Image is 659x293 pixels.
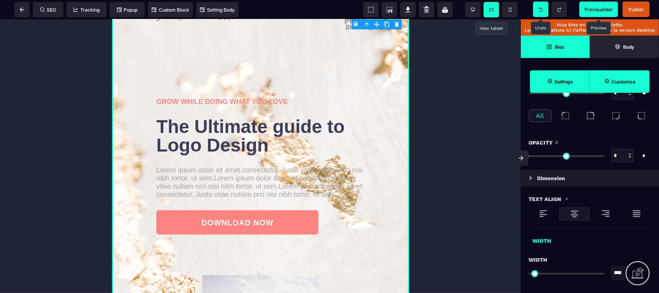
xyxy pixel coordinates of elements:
[539,209,548,218] img: loading
[586,111,595,121] img: top-right-radius.9e58d49b.svg
[529,256,547,265] span: Width
[152,7,189,13] span: Custom Block
[584,7,613,12] span: Previsualiser
[590,36,659,58] span: Open Layer Manager
[570,210,579,219] img: loading
[529,138,553,147] span: Opacity
[40,7,56,13] span: SEO
[44,77,253,89] text: GROW WHILE DOING WHAT YOU LOVE
[537,174,565,183] p: Dimension
[611,111,621,121] img: bottom-right-radius.9d9d0345.svg
[117,7,138,13] span: Popup
[525,22,655,27] p: Vous êtes en version tablette.
[561,111,570,121] img: top-left-radius.822a4e29.svg
[632,209,641,218] img: loading
[521,36,590,58] span: Open Blocks
[44,96,253,137] text: The Ultimate guide to Logo Design
[363,2,379,17] span: View components
[555,44,564,50] strong: Bloc
[530,70,590,93] span: Settings
[623,44,634,50] strong: Body
[637,111,646,121] img: bottom-left-radius.301b1bf6.svg
[612,79,635,85] strong: Customize
[382,2,397,17] span: Screenshot
[554,79,573,85] strong: Settings
[579,2,618,17] span: Preview
[525,233,655,246] div: Width
[590,70,650,93] span: Open Style Manager
[529,194,561,204] p: Text Align
[525,27,655,33] p: Les modifications ici n’affecterons pas la version desktop
[44,145,253,181] text: Lorem ipsum dolor sit amet consectetur. Justo vitae nullam orci nisi nibh tortor. ut sem.Lorem ip...
[629,7,644,12] span: Publier
[601,209,610,218] img: loading
[200,7,235,13] span: Setting Body
[73,7,100,13] span: Tracking
[565,197,569,201] img: loading
[529,176,532,181] img: loading
[44,191,207,215] button: DOWNLOAD NOW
